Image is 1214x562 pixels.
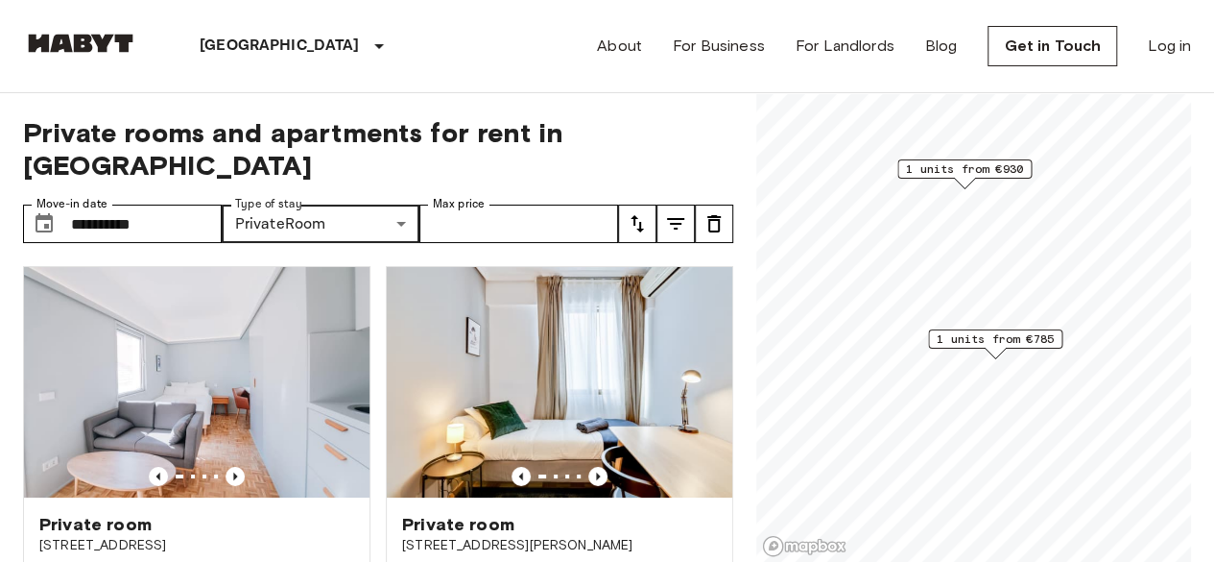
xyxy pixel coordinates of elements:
[762,535,846,557] a: Mapbox logo
[235,196,302,212] label: Type of stay
[149,467,168,486] button: Previous image
[36,196,107,212] label: Move-in date
[618,205,656,243] button: tune
[1148,35,1191,58] a: Log in
[796,35,894,58] a: For Landlords
[222,205,420,243] div: PrivateRoom
[928,330,1062,359] div: Map marker
[402,513,514,536] span: Private room
[937,330,1054,348] span: 1 units from €785
[402,536,717,555] span: [STREET_ADDRESS][PERSON_NAME]
[988,26,1117,66] a: Get in Touch
[387,267,732,498] img: Marketing picture of unit ES-15-018-001-03H
[39,513,152,536] span: Private room
[24,267,369,498] img: Marketing picture of unit ES-15-032-001-05H
[673,35,765,58] a: For Business
[23,34,138,53] img: Habyt
[39,536,354,555] span: [STREET_ADDRESS]
[433,196,485,212] label: Max price
[226,467,245,486] button: Previous image
[695,205,733,243] button: tune
[23,116,733,182] span: Private rooms and apartments for rent in [GEOGRAPHIC_DATA]
[588,467,607,486] button: Previous image
[656,205,695,243] button: tune
[906,160,1023,178] span: 1 units from €930
[200,35,360,58] p: [GEOGRAPHIC_DATA]
[597,35,642,58] a: About
[897,159,1032,189] div: Map marker
[512,467,531,486] button: Previous image
[925,35,958,58] a: Blog
[25,205,63,243] button: Choose date, selected date is 21 Sep 2025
